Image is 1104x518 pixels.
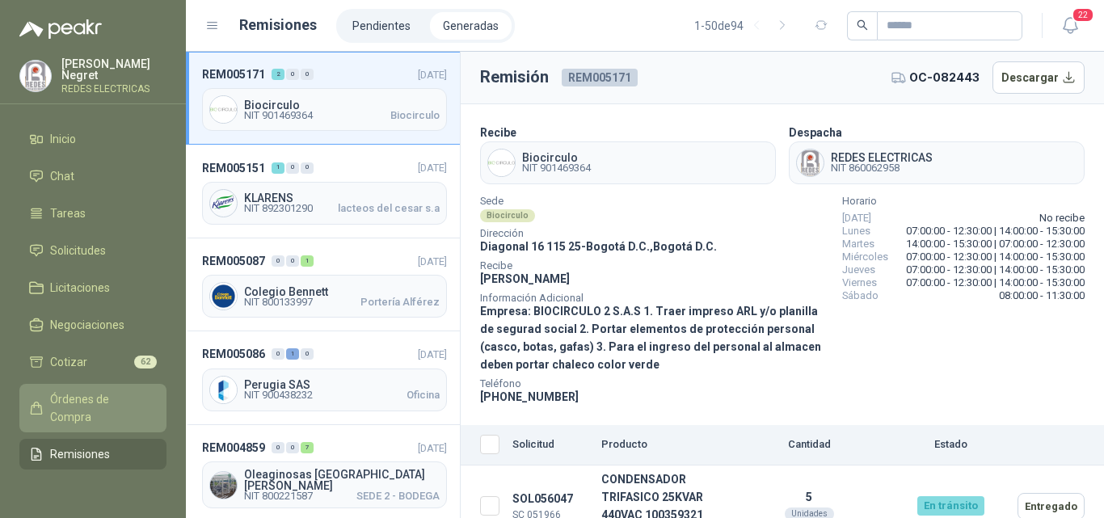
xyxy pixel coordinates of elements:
[407,390,440,400] span: Oficina
[272,255,284,267] div: 0
[301,442,314,453] div: 7
[522,152,591,163] span: Biocirculo
[480,262,829,270] span: Recibe
[842,289,879,302] span: Sábado
[999,289,1085,302] span: 08:00:00 - 11:30:00
[210,377,237,403] img: Company Logo
[286,162,299,174] div: 0
[842,238,874,251] span: Martes
[50,130,76,148] span: Inicio
[480,294,829,302] span: Información Adicional
[562,69,638,86] span: REM005171
[134,356,157,368] span: 62
[418,442,447,454] span: [DATE]
[50,242,106,259] span: Solicitudes
[286,348,299,360] div: 1
[906,251,1085,263] span: 07:00:00 - 12:30:00 | 14:00:00 - 15:30:00
[202,159,265,177] span: REM005151
[186,52,460,145] a: REM005171200[DATE] Company LogoBiocirculoNIT 901469364Biocirculo
[210,472,237,499] img: Company Logo
[301,348,314,360] div: 0
[50,390,151,426] span: Órdenes de Compra
[202,65,265,83] span: REM005171
[19,476,166,507] a: Configuración
[842,225,870,238] span: Lunes
[239,14,317,36] h1: Remisiones
[301,162,314,174] div: 0
[480,240,717,253] span: Diagonal 16 115 25 - Bogotá D.C. , Bogotá D.C.
[19,347,166,377] a: Cotizar62
[857,19,868,31] span: search
[186,145,460,238] a: REM005151100[DATE] Company LogoKLARENSNIT 892301290lacteos del cesar s.a
[244,297,313,307] span: NIT 800133997
[418,255,447,267] span: [DATE]
[1039,212,1085,225] span: No recibe
[890,425,1011,465] th: Estado
[301,255,314,267] div: 1
[210,283,237,310] img: Company Logo
[50,204,86,222] span: Tareas
[906,276,1085,289] span: 07:00:00 - 12:30:00 | 14:00:00 - 15:30:00
[842,263,875,276] span: Jueves
[19,161,166,192] a: Chat
[244,192,440,204] span: KLARENS
[418,348,447,360] span: [DATE]
[789,126,842,139] b: Despacha
[272,442,284,453] div: 0
[480,197,829,205] span: Sede
[272,69,284,80] div: 2
[19,384,166,432] a: Órdenes de Compra
[735,491,883,503] p: 5
[430,12,512,40] a: Generadas
[728,425,890,465] th: Cantidad
[186,238,460,331] a: REM005087001[DATE] Company LogoColegio BennettNIT 800133997Portería Alférez
[61,84,166,94] p: REDES ELECTRICAS
[831,152,933,163] span: REDES ELECTRICAS
[19,19,102,39] img: Logo peakr
[272,162,284,174] div: 1
[244,469,440,491] span: Oleaginosas [GEOGRAPHIC_DATA][PERSON_NAME]
[50,445,110,463] span: Remisiones
[202,439,265,457] span: REM004859
[842,197,1085,205] span: Horario
[61,58,166,81] p: [PERSON_NAME] Negret
[480,230,829,238] span: Dirección
[244,111,313,120] span: NIT 901469364
[244,491,313,501] span: NIT 800221587
[244,99,440,111] span: Biocirculo
[506,425,595,465] th: Solicitud
[210,96,237,123] img: Company Logo
[356,491,440,501] span: SEDE 2 - BODEGA
[50,353,87,371] span: Cotizar
[694,13,795,39] div: 1 - 50 de 94
[20,61,51,91] img: Company Logo
[480,390,579,403] span: [PHONE_NUMBER]
[19,272,166,303] a: Licitaciones
[50,316,124,334] span: Negociaciones
[906,225,1085,238] span: 07:00:00 - 12:30:00 | 14:00:00 - 15:30:00
[522,163,591,173] span: NIT 901469364
[19,439,166,470] a: Remisiones
[797,150,824,176] img: Company Logo
[19,124,166,154] a: Inicio
[831,163,933,173] span: NIT 860062958
[244,204,313,213] span: NIT 892301290
[480,305,821,371] span: Empresa: BIOCIRCULO 2 S.A.S 1. Traer impreso ARL y/o planilla de segurad social 2. Portar element...
[19,310,166,340] a: Negociaciones
[244,390,313,400] span: NIT 900438232
[286,442,299,453] div: 0
[338,204,440,213] span: lacteos del cesar s.a
[210,190,237,217] img: Company Logo
[360,297,440,307] span: Portería Alférez
[909,69,980,86] span: OC-082443
[906,238,1085,251] span: 14:00:00 - 15:30:00 | 07:00:00 - 12:30:00
[842,276,877,289] span: Viernes
[286,255,299,267] div: 0
[339,12,423,40] li: Pendientes
[301,69,314,80] div: 0
[1056,11,1085,40] button: 22
[461,425,506,465] th: Seleccionar/deseleccionar
[202,252,265,270] span: REM005087
[186,331,460,424] a: REM005086010[DATE] Company LogoPerugia SASNIT 900438232Oficina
